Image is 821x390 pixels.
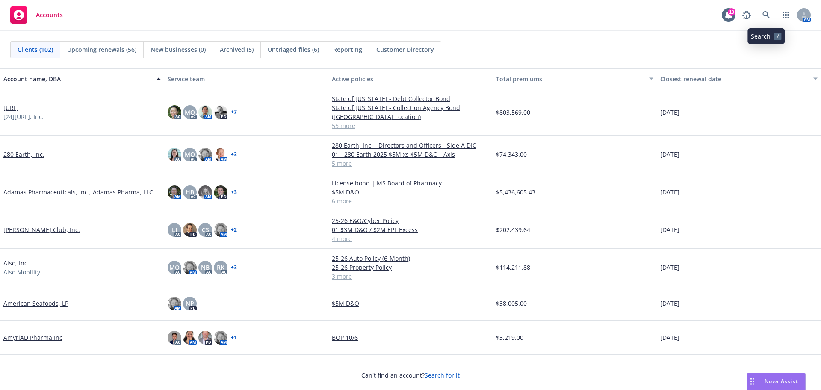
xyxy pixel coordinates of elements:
a: [URL] [3,103,19,112]
span: [DATE] [660,333,679,342]
a: 5 more [332,159,489,168]
a: + 3 [231,152,237,157]
span: $114,211.88 [496,263,530,272]
a: + 2 [231,227,237,232]
button: Nova Assist [747,373,806,390]
div: Service team [168,74,325,83]
a: + 7 [231,110,237,115]
a: American Seafoods, LP [3,299,68,308]
a: Report a Bug [738,6,755,24]
a: 280 Earth, Inc. [3,150,44,159]
a: Adamas Pharmaceuticals, Inc., Adamas Pharma, LLC [3,188,153,196]
span: Customer Directory [376,45,434,54]
a: $5M D&O [332,188,489,196]
img: photo [183,223,197,237]
span: New businesses (0) [151,45,206,54]
img: photo [214,148,227,161]
span: [DATE] [660,299,679,308]
a: 25-26 Property Policy [332,263,489,272]
span: MQ [185,150,195,159]
span: [DATE] [660,150,679,159]
span: RK [217,263,224,272]
a: 01 $3M D&O / $2M EPL Excess [332,225,489,234]
span: [DATE] [660,263,679,272]
span: Clients (102) [18,45,53,54]
span: LI [172,225,177,234]
img: photo [198,148,212,161]
a: AmyriAD Pharma Inc [3,333,62,342]
span: [DATE] [660,188,679,196]
span: Can't find an account? [361,371,460,380]
span: Upcoming renewals (56) [67,45,136,54]
a: License bond | MS Board of Pharmacy [332,179,489,188]
span: HB [186,188,194,196]
img: photo [168,331,181,345]
img: photo [183,331,197,345]
a: Search for it [425,371,460,379]
span: MQ [185,108,195,117]
a: 6 more [332,196,489,205]
div: Drag to move [747,373,758,390]
a: Accounts [7,3,66,27]
span: $74,343.00 [496,150,527,159]
span: [DATE] [660,108,679,117]
img: photo [214,331,227,345]
span: [24][URL], Inc. [3,112,44,121]
button: Service team [164,68,328,89]
a: + 3 [231,265,237,270]
a: $5M D&O [332,299,489,308]
a: + 1 [231,335,237,340]
a: 25-26 E&O/Cyber Policy [332,216,489,225]
span: [DATE] [660,225,679,234]
span: $3,219.00 [496,333,523,342]
a: Switch app [777,6,794,24]
a: 01 - 280 Earth 2025 $5M xs $5M D&O - Axis [332,150,489,159]
button: Active policies [328,68,493,89]
span: $803,569.00 [496,108,530,117]
span: Archived (5) [220,45,254,54]
span: $202,439.64 [496,225,530,234]
img: photo [214,105,227,119]
img: photo [168,148,181,161]
a: BOP 10/6 [332,333,489,342]
span: NP [186,299,194,308]
a: Also, Inc. [3,259,29,268]
div: Total premiums [496,74,644,83]
span: MQ [169,263,180,272]
a: 55 more [332,121,489,130]
a: 280 Earth, Inc. - Directors and Officers - Side A DIC [332,141,489,150]
button: Closest renewal date [657,68,821,89]
div: Account name, DBA [3,74,151,83]
a: 4 more [332,234,489,243]
span: CS [202,225,209,234]
span: $5,436,605.43 [496,188,535,196]
img: photo [198,105,212,119]
a: Search [758,6,775,24]
span: Accounts [36,12,63,18]
span: Nova Assist [765,378,798,385]
div: Active policies [332,74,489,83]
div: Closest renewal date [660,74,808,83]
img: photo [198,331,212,345]
span: $38,005.00 [496,299,527,308]
a: State of [US_STATE] - Collection Agency Bond ([GEOGRAPHIC_DATA] Location) [332,103,489,121]
div: 19 [728,8,735,16]
img: photo [198,185,212,199]
img: photo [168,297,181,310]
img: photo [168,185,181,199]
img: photo [214,223,227,237]
img: photo [168,105,181,119]
span: Also Mobility [3,268,40,277]
img: photo [183,261,197,274]
img: photo [214,185,227,199]
span: Reporting [333,45,362,54]
a: [PERSON_NAME] Club, Inc. [3,225,80,234]
button: Total premiums [493,68,657,89]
